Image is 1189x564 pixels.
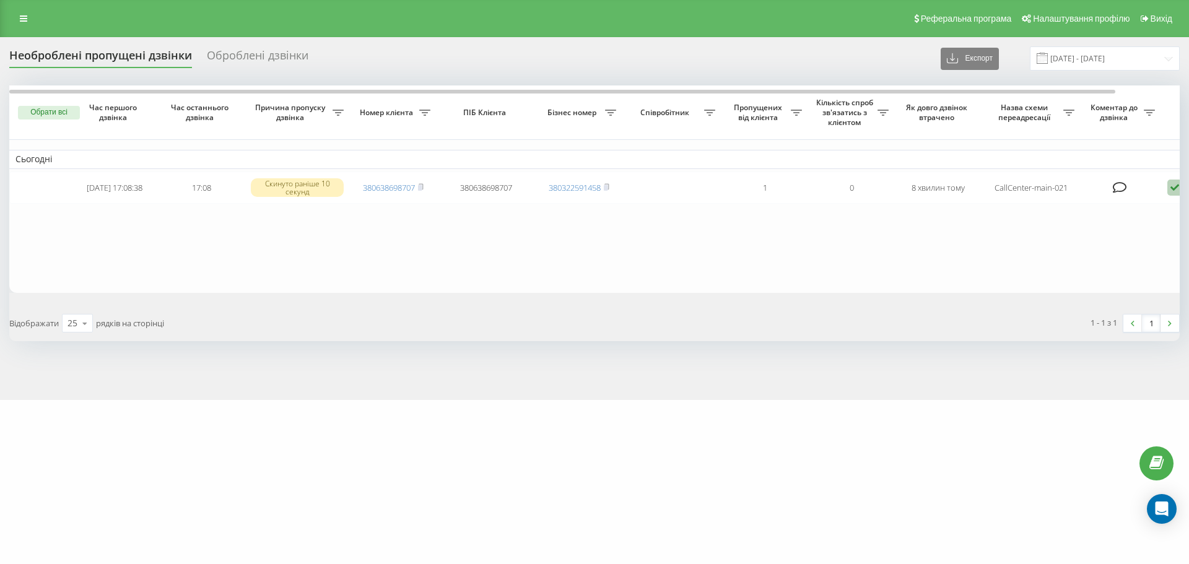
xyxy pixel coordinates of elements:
div: Оброблені дзвінки [207,49,308,68]
td: 0 [808,171,895,204]
td: CallCenter-main-021 [982,171,1081,204]
span: Назва схеми переадресації [988,103,1063,122]
td: 17:08 [158,171,245,204]
td: 380638698707 [437,171,536,204]
span: Реферальна програма [921,14,1012,24]
span: Налаштування профілю [1033,14,1130,24]
span: рядків на сторінці [96,318,164,329]
span: Номер клієнта [356,108,419,118]
span: Час останнього дзвінка [168,103,235,122]
span: Як довго дзвінок втрачено [905,103,972,122]
span: Коментар до дзвінка [1087,103,1144,122]
span: ПІБ Клієнта [447,108,525,118]
span: Час першого дзвінка [81,103,148,122]
span: Вихід [1151,14,1172,24]
a: 380322591458 [549,182,601,193]
span: Причина пропуску дзвінка [251,103,333,122]
span: Відображати [9,318,59,329]
div: 25 [68,317,77,329]
td: 8 хвилин тому [895,171,982,204]
span: Пропущених від клієнта [728,103,791,122]
a: 380638698707 [363,182,415,193]
div: Необроблені пропущені дзвінки [9,49,192,68]
td: 1 [721,171,808,204]
td: [DATE] 17:08:38 [71,171,158,204]
div: Скинуто раніше 10 секунд [251,178,344,197]
span: Бізнес номер [542,108,605,118]
div: 1 - 1 з 1 [1091,316,1117,329]
span: Кількість спроб зв'язатись з клієнтом [814,98,878,127]
a: 1 [1142,315,1161,332]
span: Співробітник [629,108,704,118]
div: Open Intercom Messenger [1147,494,1177,524]
button: Обрати всі [18,106,80,119]
button: Експорт [941,48,999,70]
